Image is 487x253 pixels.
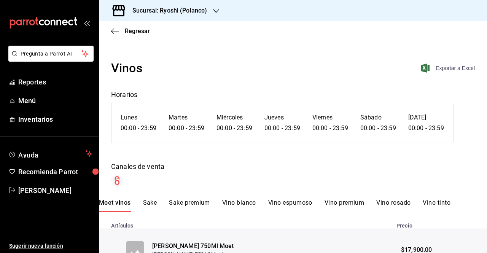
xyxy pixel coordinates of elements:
[423,64,475,73] button: Exportar a Excel
[216,123,252,134] h6: 00:00 - 23:59
[408,112,444,123] h6: [DATE]
[111,59,143,77] div: Vinos
[312,112,348,123] h6: Viernes
[99,199,131,212] button: Moet vinos
[99,199,487,212] div: scrollable menu categories
[268,199,312,212] button: Vino espumoso
[423,199,450,212] button: Vino tinto
[18,149,83,158] span: Ayuda
[8,46,94,62] button: Pregunta a Parrot AI
[125,27,150,35] span: Regresar
[126,6,207,15] h3: Sucursal: Ryoshi (Polanco)
[18,95,92,106] span: Menú
[18,77,92,87] span: Reportes
[143,199,157,212] button: Sake
[99,218,392,229] th: Artículos
[312,123,348,134] h6: 00:00 - 23:59
[408,123,444,134] h6: 00:00 - 23:59
[169,199,210,212] button: Sake premium
[18,114,92,124] span: Inventarios
[392,218,487,229] th: Precio
[360,112,396,123] h6: Sábado
[5,55,94,63] a: Pregunta a Parrot AI
[21,50,82,58] span: Pregunta a Parrot AI
[169,112,204,123] h6: Martes
[111,89,475,100] div: Horarios
[18,185,92,196] span: [PERSON_NAME]
[121,123,156,134] h6: 00:00 - 23:59
[360,123,396,134] h6: 00:00 - 23:59
[216,112,252,123] h6: Miércoles
[111,161,475,172] div: Canales de venta
[9,242,92,250] span: Sugerir nueva función
[325,199,364,212] button: Vino premium
[264,123,300,134] h6: 00:00 - 23:59
[121,112,156,123] h6: Lunes
[222,199,256,212] button: Vino blanco
[111,27,150,35] button: Regresar
[264,112,300,123] h6: Jueves
[169,123,204,134] h6: 00:00 - 23:59
[152,242,234,251] div: [PERSON_NAME] 750Ml Moet
[376,199,411,212] button: Vino rosado
[18,167,92,177] span: Recomienda Parrot
[84,20,90,26] button: open_drawer_menu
